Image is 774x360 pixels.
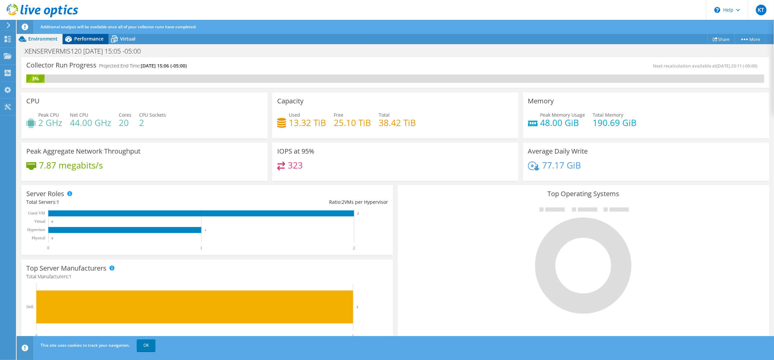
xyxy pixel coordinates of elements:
[139,119,166,126] h4: 2
[32,236,45,240] text: Physical
[119,112,131,118] span: Cores
[39,162,103,169] h4: 7.87 megabits/s
[139,112,166,118] span: CPU Sockets
[714,7,720,13] svg: \n
[26,148,140,155] h3: Peak Aggregate Network Throughput
[735,34,766,44] a: More
[288,162,303,169] h4: 323
[141,62,187,69] span: [DATE] 15:06 (-05:00)
[352,333,354,338] text: 1
[207,198,388,206] div: Ratio: VMs per Hypervisor
[379,112,390,118] span: Total
[707,34,735,44] a: Share
[353,246,355,250] text: 2
[119,119,131,126] h4: 20
[356,305,358,309] text: 1
[99,62,187,69] h4: Projected End Time:
[542,162,581,169] h4: 77.17 GiB
[593,112,624,118] span: Total Memory
[120,36,135,42] span: Virtual
[26,75,45,82] div: 3%
[34,219,46,224] text: Virtual
[277,97,303,105] h3: Capacity
[52,237,53,240] text: 0
[38,112,59,118] span: Peak CPU
[69,273,72,280] span: 1
[334,112,343,118] span: Free
[26,198,207,206] div: Total Servers:
[26,190,64,197] h3: Server Roles
[717,63,758,69] span: [DATE] 23:11 (-05:00)
[70,112,88,118] span: Net CPU
[756,5,767,15] span: KT
[26,97,40,105] h3: CPU
[74,36,103,42] span: Performance
[653,63,761,69] span: Next recalculation available at
[357,212,359,215] text: 2
[540,112,585,118] span: Peak Memory Usage
[52,220,53,223] text: 0
[277,148,314,155] h3: IOPS at 95%
[28,36,58,42] span: Environment
[47,246,49,250] text: 0
[379,119,416,126] h4: 38.42 TiB
[22,48,151,55] h1: XENSERVERMIS120 [DATE] 15:05 -05:00
[27,227,45,232] text: Hypervisor
[528,148,588,155] h3: Average Daily Write
[289,112,300,118] span: Used
[403,190,764,197] h3: Top Operating Systems
[200,246,202,250] text: 1
[26,273,388,280] h4: Total Manufacturers:
[593,119,637,126] h4: 190.69 GiB
[289,119,326,126] h4: 13.32 TiB
[57,199,59,205] span: 1
[35,333,37,338] text: 0
[540,119,585,126] h4: 48.00 GiB
[528,97,554,105] h3: Memory
[26,265,106,272] h3: Top Server Manufacturers
[28,211,45,215] text: Guest VM
[137,339,155,351] a: OK
[26,304,33,309] text: Dell
[342,199,344,205] span: 2
[70,119,111,126] h4: 44.00 GHz
[41,342,130,348] span: This site uses cookies to track your navigation.
[334,119,371,126] h4: 25.10 TiB
[205,228,206,232] text: 1
[38,119,62,126] h4: 2 GHz
[41,24,196,30] span: Additional analysis will be available once all of your collector runs have completed.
